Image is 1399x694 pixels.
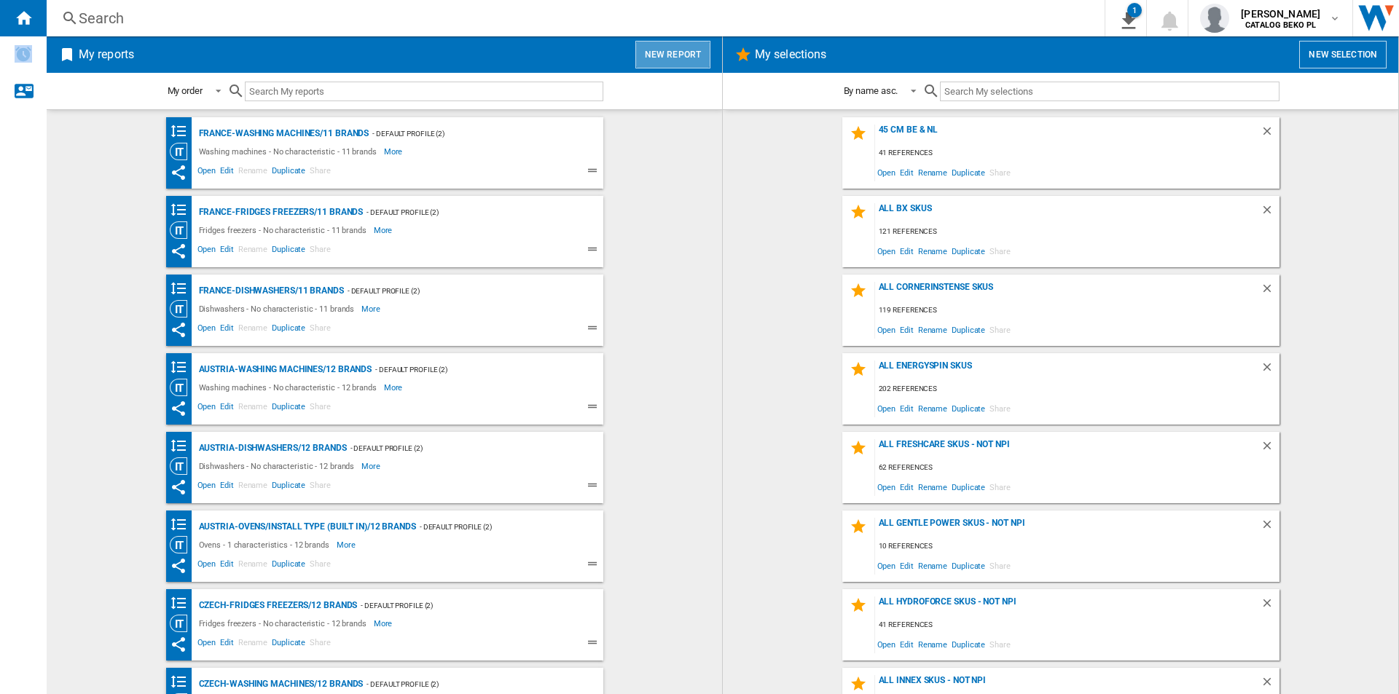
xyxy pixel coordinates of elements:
span: More [361,457,383,475]
div: Brands banding [170,437,195,455]
span: Rename [236,400,270,417]
span: Open [195,321,219,339]
span: Edit [218,321,236,339]
span: Duplicate [949,398,987,418]
div: Brands banding [170,516,195,534]
div: Delete [1261,439,1280,459]
div: Fridges freezers - No characteristic - 11 brands [195,221,374,239]
h2: My selections [752,41,829,68]
span: Duplicate [949,162,987,182]
span: Rename [916,477,949,497]
span: Rename [236,478,270,496]
div: Search [79,8,1067,28]
span: Duplicate [270,478,307,496]
span: Share [987,398,1013,418]
span: Share [987,477,1013,497]
span: Edit [218,557,236,575]
div: Category View [170,615,195,632]
div: 62 references [875,459,1280,477]
span: Edit [218,164,236,181]
span: Duplicate [270,400,307,417]
div: Washing machines - No characteristic - 12 brands [195,379,384,396]
span: Open [875,556,898,575]
div: Category View [170,300,195,318]
span: Open [875,320,898,339]
ng-md-icon: This report has been shared with you [170,557,187,575]
span: Open [195,478,219,496]
span: [PERSON_NAME] [1241,7,1320,21]
span: Duplicate [270,164,307,181]
div: Brands banding [170,358,195,376]
span: Edit [218,636,236,653]
div: 45 cm be & NL [875,125,1261,144]
input: Search My selections [940,82,1279,101]
div: - Default profile (2) [344,282,574,300]
div: all bx skus [875,203,1261,223]
span: Rename [916,634,949,654]
div: Delete [1261,282,1280,301]
div: Dishwashers - No characteristic - 11 brands [195,300,362,318]
span: Share [307,321,333,339]
img: alerts-logo.svg [15,45,32,63]
div: all freshcare skus - not npi [875,439,1261,459]
span: Duplicate [949,556,987,575]
span: Open [875,477,898,497]
span: Duplicate [949,241,987,261]
div: 121 references [875,223,1280,241]
div: Delete [1261,360,1280,380]
span: Rename [236,164,270,181]
div: Category View [170,143,195,160]
span: Share [987,634,1013,654]
div: Delete [1261,518,1280,537]
div: Category View [170,457,195,475]
div: Czech-Washing machines/12 brands [195,675,364,693]
span: Edit [898,398,916,418]
div: all hydroforce skus - not npi [875,596,1261,616]
span: Share [307,242,333,260]
div: France-Dishwashers/11 brands [195,282,344,300]
div: Brands banding [170,280,195,298]
span: Share [987,556,1013,575]
div: 41 references [875,144,1280,162]
div: ALL cornerinstense skus [875,282,1261,301]
span: Edit [898,556,916,575]
span: Rename [916,162,949,182]
span: Edit [898,241,916,261]
span: Edit [898,477,916,497]
div: Delete [1261,596,1280,616]
ng-md-icon: This report has been shared with you [170,636,187,653]
span: More [361,300,383,318]
span: Rename [236,321,270,339]
span: Rename [236,636,270,653]
ng-md-icon: This report has been shared with you [170,400,187,417]
span: Open [195,636,219,653]
span: Share [307,400,333,417]
div: Delete [1261,203,1280,223]
span: Rename [916,398,949,418]
div: By name asc. [844,85,898,96]
div: Ovens - 1 characteristics - 12 brands [195,536,337,553]
ng-md-icon: This report has been shared with you [170,321,187,339]
ng-md-icon: This report has been shared with you [170,478,187,496]
span: More [384,143,405,160]
div: Category View [170,536,195,553]
span: Open [875,634,898,654]
div: Brands banding [170,673,195,691]
div: - Default profile (2) [347,439,574,457]
span: Duplicate [270,321,307,339]
div: - Default profile (2) [369,125,573,143]
div: - Default profile (2) [372,360,573,379]
span: Rename [916,241,949,261]
div: My order [168,85,203,96]
div: all energyspin skus [875,360,1261,380]
span: Edit [218,400,236,417]
div: 119 references [875,301,1280,320]
div: Austria-Ovens/INSTALL TYPE (BUILT IN)/12 brands [195,518,416,536]
div: 1 [1127,3,1142,17]
span: More [374,221,395,239]
div: - Default profile (2) [363,203,573,221]
span: Share [307,164,333,181]
b: CATALOG BEKO PL [1245,20,1316,30]
span: Duplicate [949,634,987,654]
span: Open [875,241,898,261]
